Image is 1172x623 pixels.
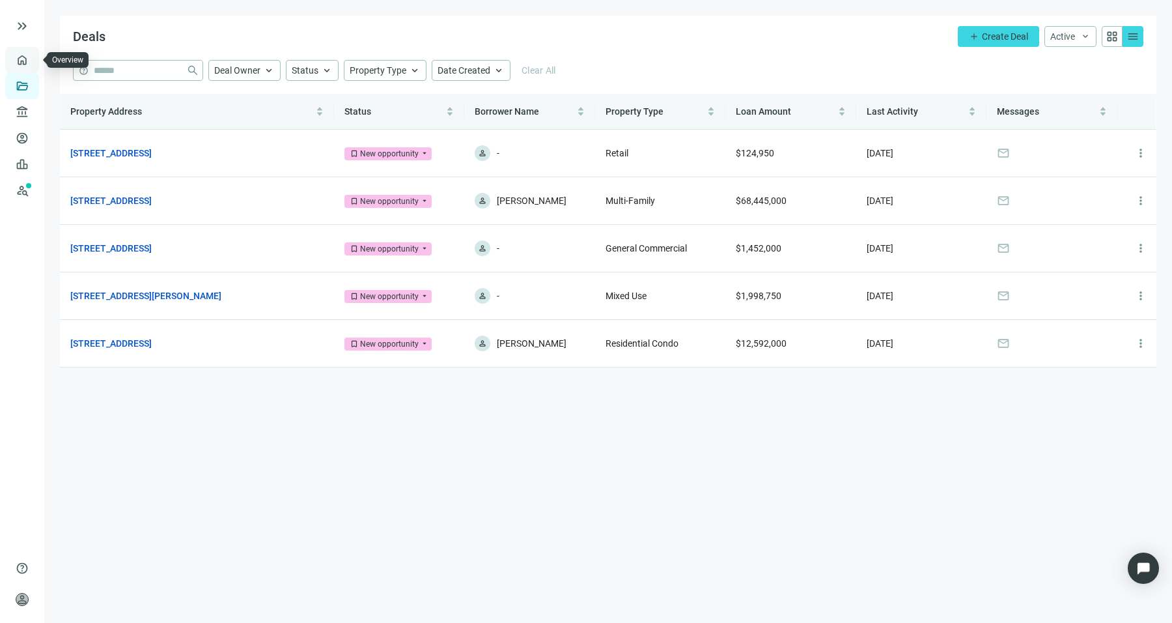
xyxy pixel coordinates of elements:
[438,65,490,76] span: Date Created
[1134,337,1147,350] span: more_vert
[997,147,1010,160] span: mail
[1128,283,1154,309] button: more_vert
[360,147,419,160] div: New opportunity
[1134,289,1147,302] span: more_vert
[606,148,628,158] span: Retail
[70,106,142,117] span: Property Address
[606,243,687,254] span: General Commercial
[360,338,419,351] div: New opportunity
[70,289,221,303] a: [STREET_ADDRESS][PERSON_NAME]
[360,290,419,303] div: New opportunity
[1044,26,1096,47] button: Activekeyboard_arrow_down
[1134,242,1147,255] span: more_vert
[736,106,791,117] span: Loan Amount
[350,65,406,76] span: Property Type
[736,243,781,254] span: $1,452,000
[475,106,539,117] span: Borrower Name
[292,65,318,76] span: Status
[478,149,487,158] span: person
[344,106,371,117] span: Status
[736,338,787,349] span: $12,592,000
[867,148,893,158] span: [DATE]
[16,562,29,575] span: help
[606,196,655,206] span: Multi-Family
[478,339,487,348] span: person
[606,291,647,301] span: Mixed Use
[350,244,359,254] span: bookmark
[1050,31,1075,42] span: Active
[867,338,893,349] span: [DATE]
[606,106,663,117] span: Property Type
[478,291,487,300] span: person
[867,291,893,301] span: [DATE]
[1128,553,1159,584] div: Open Intercom Messenger
[497,336,566,351] span: [PERSON_NAME]
[997,289,1010,302] span: mail
[1106,30,1119,43] span: grid_view
[867,196,893,206] span: [DATE]
[997,106,1039,117] span: Messages
[606,338,678,349] span: Residential Condo
[70,146,152,160] a: [STREET_ADDRESS]
[409,65,421,76] span: keyboard_arrow_up
[736,291,781,301] span: $1,998,750
[360,195,419,208] div: New opportunity
[478,244,487,253] span: person
[214,65,260,76] span: Deal Owner
[321,65,333,76] span: keyboard_arrow_up
[1126,30,1139,43] span: menu
[867,106,918,117] span: Last Activity
[497,145,499,161] span: -
[1134,194,1147,207] span: more_vert
[350,292,359,301] span: bookmark
[1080,31,1091,42] span: keyboard_arrow_down
[1128,140,1154,166] button: more_vert
[1128,235,1154,261] button: more_vert
[497,193,566,209] span: [PERSON_NAME]
[79,66,89,76] span: help
[350,340,359,349] span: bookmark
[997,194,1010,207] span: mail
[14,18,30,34] button: keyboard_double_arrow_right
[16,106,25,119] span: account_balance
[997,242,1010,255] span: mail
[478,196,487,205] span: person
[736,148,774,158] span: $124,950
[70,336,152,351] a: [STREET_ADDRESS]
[360,242,419,255] div: New opportunity
[1134,147,1147,160] span: more_vert
[969,31,979,42] span: add
[70,194,152,208] a: [STREET_ADDRESS]
[867,243,893,254] span: [DATE]
[350,197,359,206] span: bookmark
[1128,188,1154,214] button: more_vert
[263,65,275,76] span: keyboard_arrow_up
[70,241,152,255] a: [STREET_ADDRESS]
[958,26,1039,47] button: addCreate Deal
[997,337,1010,350] span: mail
[497,288,499,304] span: -
[493,65,505,76] span: keyboard_arrow_up
[982,31,1028,42] span: Create Deal
[497,240,499,256] span: -
[16,593,29,606] span: person
[736,196,787,206] span: $68,445,000
[516,60,562,81] button: Clear All
[350,149,359,158] span: bookmark
[1128,330,1154,356] button: more_vert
